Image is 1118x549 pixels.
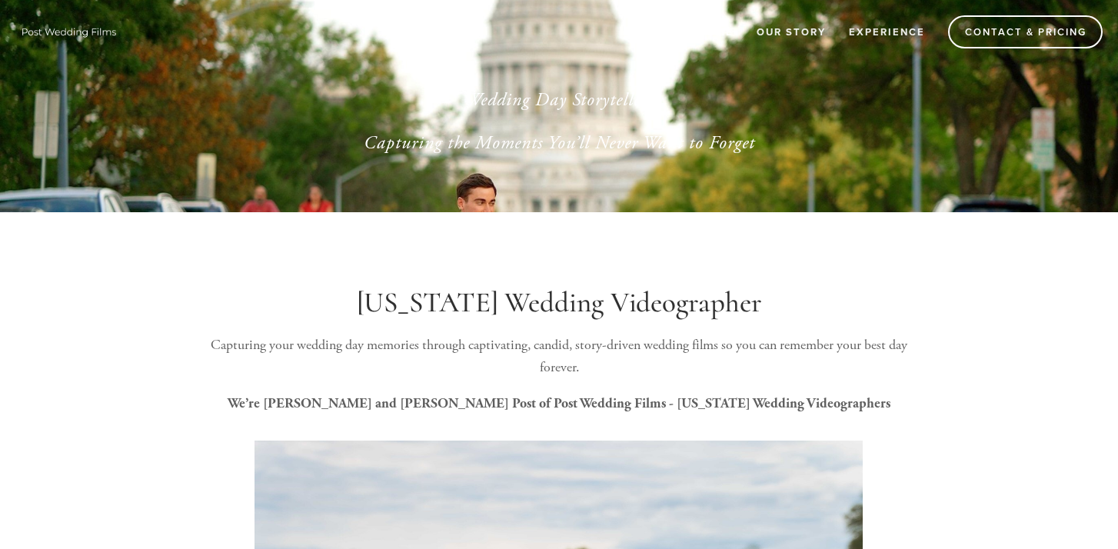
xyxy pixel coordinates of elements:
[191,286,927,320] h1: [US_STATE] Wedding Videographer
[228,395,890,411] strong: We’re [PERSON_NAME] and [PERSON_NAME] Post of Post Wedding Films - [US_STATE] Wedding Videographers
[948,15,1103,48] a: Contact & Pricing
[839,19,935,45] a: Experience
[216,129,902,157] p: Capturing the Moments You’ll Never Want to Forget
[191,334,927,379] p: Capturing your wedding day memories through captivating, candid, story-driven wedding films so yo...
[216,86,902,114] p: Wedding Day Storytellers
[15,20,123,43] img: Wisconsin Wedding Videographer
[747,19,836,45] a: Our Story
[687,19,744,45] a: Home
